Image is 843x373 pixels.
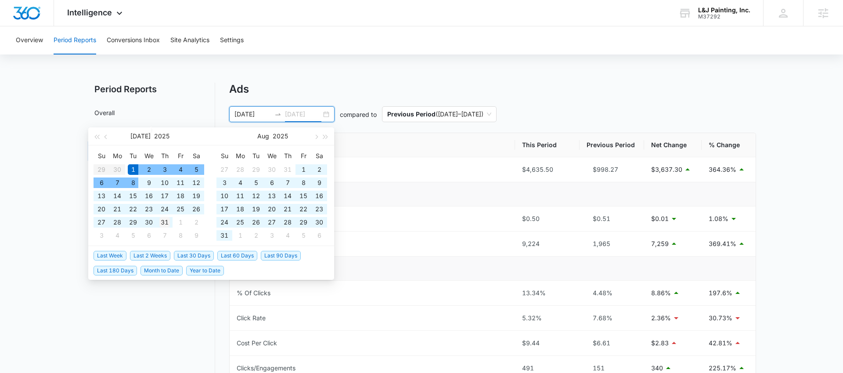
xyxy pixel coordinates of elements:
td: 2025-08-12 [248,189,264,203]
td: 2025-08-25 [232,216,248,229]
th: Sa [311,149,327,163]
div: 9 [144,177,154,188]
div: 31 [282,164,293,175]
td: 2025-07-23 [141,203,157,216]
span: Intelligence [67,8,112,17]
div: 4 [235,177,245,188]
td: 2025-07-29 [248,163,264,176]
a: Overall [94,108,115,117]
td: 2025-08-24 [216,216,232,229]
div: account id [698,14,750,20]
div: 3 [219,177,230,188]
div: 9 [314,177,324,188]
td: 2025-07-04 [173,163,188,176]
td: 2025-09-04 [280,229,295,242]
p: 364.36% [709,165,736,174]
td: 2025-07-12 [188,176,204,189]
input: End date [285,109,321,119]
p: 197.6% [709,288,732,298]
th: Th [280,149,295,163]
div: 31 [159,217,170,228]
td: 2025-07-18 [173,189,188,203]
div: 3 [267,230,277,241]
td: 2025-07-06 [94,176,109,189]
div: 25 [175,204,186,214]
td: 2025-08-08 [173,229,188,242]
td: 2025-07-13 [94,189,109,203]
td: 2025-07-31 [280,163,295,176]
p: 2.36% [651,313,671,323]
div: 19 [191,191,202,201]
td: 2025-09-06 [311,229,327,242]
div: 22 [128,204,138,214]
th: Metric [230,133,515,157]
td: 2025-07-16 [141,189,157,203]
td: 2025-08-31 [216,229,232,242]
div: 151 [587,363,637,373]
div: 20 [96,204,107,214]
div: 6 [267,177,277,188]
td: 2025-08-01 [173,216,188,229]
div: 5.32% [522,313,573,323]
p: 369.41% [709,239,736,249]
span: to [274,111,281,118]
div: 24 [219,217,230,228]
td: 2025-08-20 [264,203,280,216]
td: 2025-08-28 [280,216,295,229]
input: Start date [234,109,271,119]
td: 2025-07-05 [188,163,204,176]
td: 2025-08-06 [264,176,280,189]
div: 5 [298,230,309,241]
div: 17 [219,204,230,214]
div: 1 [175,217,186,228]
td: 2025-08-30 [311,216,327,229]
div: 29 [251,164,261,175]
td: 2025-07-20 [94,203,109,216]
div: $6.61 [587,338,637,348]
td: 2025-07-09 [141,176,157,189]
p: 7,259 [651,239,669,249]
div: 29 [128,217,138,228]
td: 2025-07-21 [109,203,125,216]
td: 2025-08-01 [295,163,311,176]
div: 29 [298,217,309,228]
div: 18 [175,191,186,201]
div: $0.50 [522,214,573,224]
div: 28 [282,217,293,228]
div: 30 [314,217,324,228]
button: Aug [257,127,269,145]
th: Previous Period [580,133,644,157]
td: 2025-08-03 [94,229,109,242]
div: 23 [144,204,154,214]
td: 2025-08-13 [264,189,280,203]
th: Su [94,149,109,163]
p: 8.86% [651,288,671,298]
div: 21 [112,204,122,214]
td: 2025-08-09 [311,176,327,189]
div: 24 [159,204,170,214]
div: Click Rate [237,313,266,323]
th: Sa [188,149,204,163]
div: 4 [282,230,293,241]
td: 2025-07-28 [232,163,248,176]
td: 2025-07-10 [157,176,173,189]
div: 27 [267,217,277,228]
div: $4,635.50 [522,165,573,174]
h2: Period Reports [87,83,215,96]
div: 30 [144,217,154,228]
td: 2025-07-30 [141,216,157,229]
p: $0.01 [651,214,669,224]
th: Mo [232,149,248,163]
div: account name [698,7,750,14]
button: Conversions Inbox [107,26,160,54]
button: Overview [16,26,43,54]
div: 19 [251,204,261,214]
div: $998.27 [587,165,637,174]
div: 13 [267,191,277,201]
th: Net Change [644,133,702,157]
p: 1.08% [709,214,728,224]
td: 2025-08-21 [280,203,295,216]
td: 2025-07-26 [188,203,204,216]
td: 2025-08-02 [311,163,327,176]
td: 2025-08-07 [280,176,295,189]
